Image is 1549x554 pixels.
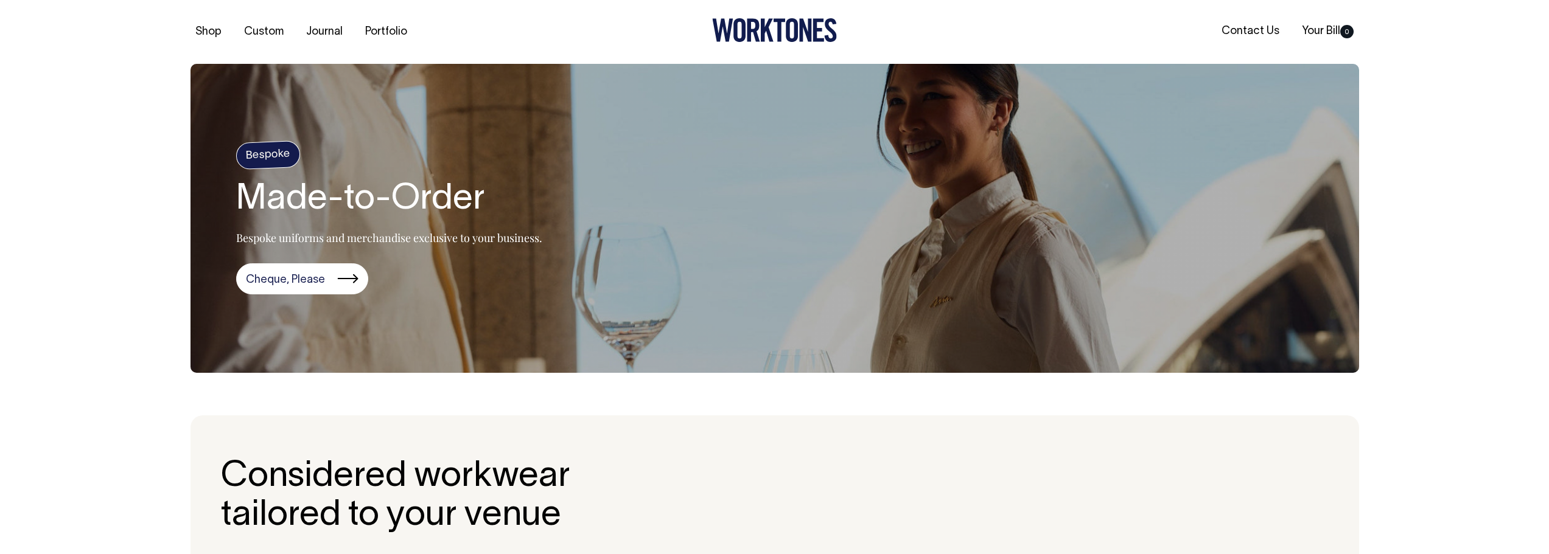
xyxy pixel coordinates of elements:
a: Journal [301,22,348,42]
h1: Made-to-Order [236,181,542,220]
a: Portfolio [360,22,412,42]
a: Contact Us [1217,21,1284,41]
span: 0 [1340,25,1354,38]
a: Shop [191,22,226,42]
h4: Bespoke [236,140,301,170]
p: Bespoke uniforms and merchandise exclusive to your business. [236,230,542,245]
a: Custom [239,22,288,42]
h2: Considered workwear tailored to your venue [221,458,571,536]
a: Your Bill0 [1297,21,1358,41]
a: Cheque, Please [236,263,368,295]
